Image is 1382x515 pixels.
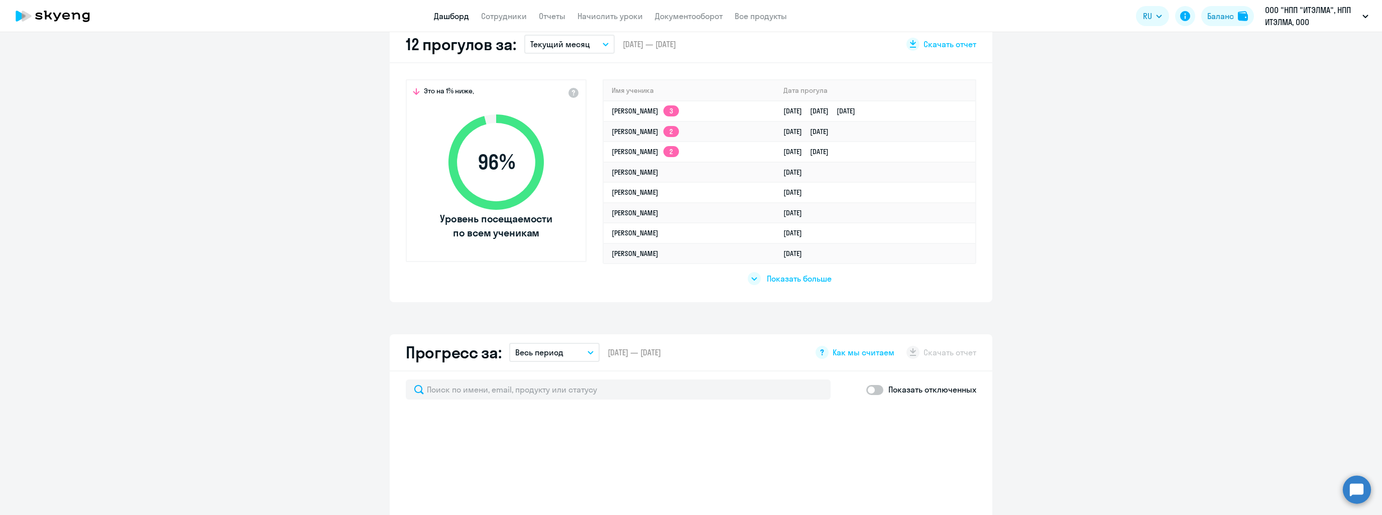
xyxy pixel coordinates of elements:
[924,39,976,50] span: Скачать отчет
[515,346,563,358] p: Весь период
[406,379,831,400] input: Поиск по имени, email, продукту или статусу
[767,273,832,284] span: Показать больше
[539,11,565,21] a: Отчеты
[783,188,810,197] a: [DATE]
[663,146,679,157] app-skyeng-badge: 2
[406,342,501,362] h2: Прогресс за:
[612,127,679,136] a: [PERSON_NAME]2
[1265,4,1358,28] p: ООО "НПП "ИТЭЛМА", НПП ИТЭЛМА, ООО
[406,34,516,54] h2: 12 прогулов за:
[604,80,775,101] th: Имя ученика
[1260,4,1373,28] button: ООО "НПП "ИТЭЛМА", НПП ИТЭЛМА, ООО
[663,126,679,137] app-skyeng-badge: 2
[783,228,810,237] a: [DATE]
[612,249,658,258] a: [PERSON_NAME]
[783,147,837,156] a: [DATE][DATE]
[612,168,658,177] a: [PERSON_NAME]
[783,127,837,136] a: [DATE][DATE]
[623,39,676,50] span: [DATE] — [DATE]
[434,11,469,21] a: Дашборд
[524,35,615,54] button: Текущий месяц
[783,208,810,217] a: [DATE]
[833,347,894,358] span: Как мы считаем
[438,150,554,174] span: 96 %
[612,188,658,197] a: [PERSON_NAME]
[783,249,810,258] a: [DATE]
[775,80,975,101] th: Дата прогула
[578,11,643,21] a: Начислить уроки
[783,168,810,177] a: [DATE]
[438,212,554,240] span: Уровень посещаемости по всем ученикам
[888,383,976,396] p: Показать отключенных
[1207,10,1234,22] div: Баланс
[424,86,474,98] span: Это на 1% ниже,
[663,105,679,116] app-skyeng-badge: 3
[612,208,658,217] a: [PERSON_NAME]
[1143,10,1152,22] span: RU
[612,147,679,156] a: [PERSON_NAME]2
[655,11,723,21] a: Документооборот
[481,11,527,21] a: Сотрудники
[1136,6,1169,26] button: RU
[612,106,679,115] a: [PERSON_NAME]3
[1238,11,1248,21] img: balance
[509,343,600,362] button: Весь период
[1201,6,1254,26] button: Балансbalance
[608,347,661,358] span: [DATE] — [DATE]
[612,228,658,237] a: [PERSON_NAME]
[735,11,787,21] a: Все продукты
[530,38,590,50] p: Текущий месяц
[783,106,863,115] a: [DATE][DATE][DATE]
